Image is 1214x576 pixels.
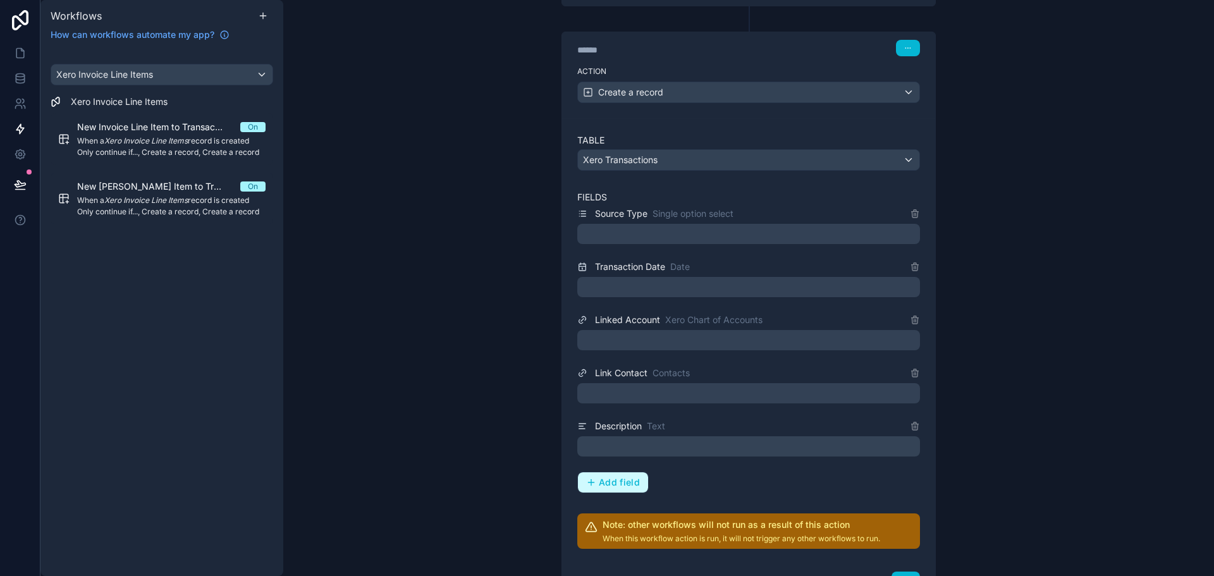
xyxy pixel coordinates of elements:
span: Single option select [653,207,733,220]
span: Linked Account [595,314,660,326]
p: When this workflow action is run, it will not trigger any other workflows to run. [603,534,880,544]
button: Xero Transactions [577,149,920,171]
span: Text [647,420,665,432]
span: How can workflows automate my app? [51,28,214,41]
span: Link Contact [595,367,647,379]
span: Date [670,260,690,273]
label: Fields [577,191,920,204]
span: Source Type [595,207,647,220]
span: Xero Chart of Accounts [665,314,763,326]
a: How can workflows automate my app? [46,28,235,41]
label: Action [577,66,920,77]
span: Xero Transactions [583,154,658,166]
button: Add field [577,472,649,493]
span: Contacts [653,367,690,379]
label: Table [577,134,920,147]
button: Add field [578,472,648,493]
h2: Note: other workflows will not run as a result of this action [603,518,880,531]
span: Description [595,420,642,432]
span: Transaction Date [595,260,665,273]
span: Create a record [598,86,663,99]
span: Add field [599,477,640,488]
span: Workflows [51,9,102,22]
button: Create a record [577,82,920,103]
